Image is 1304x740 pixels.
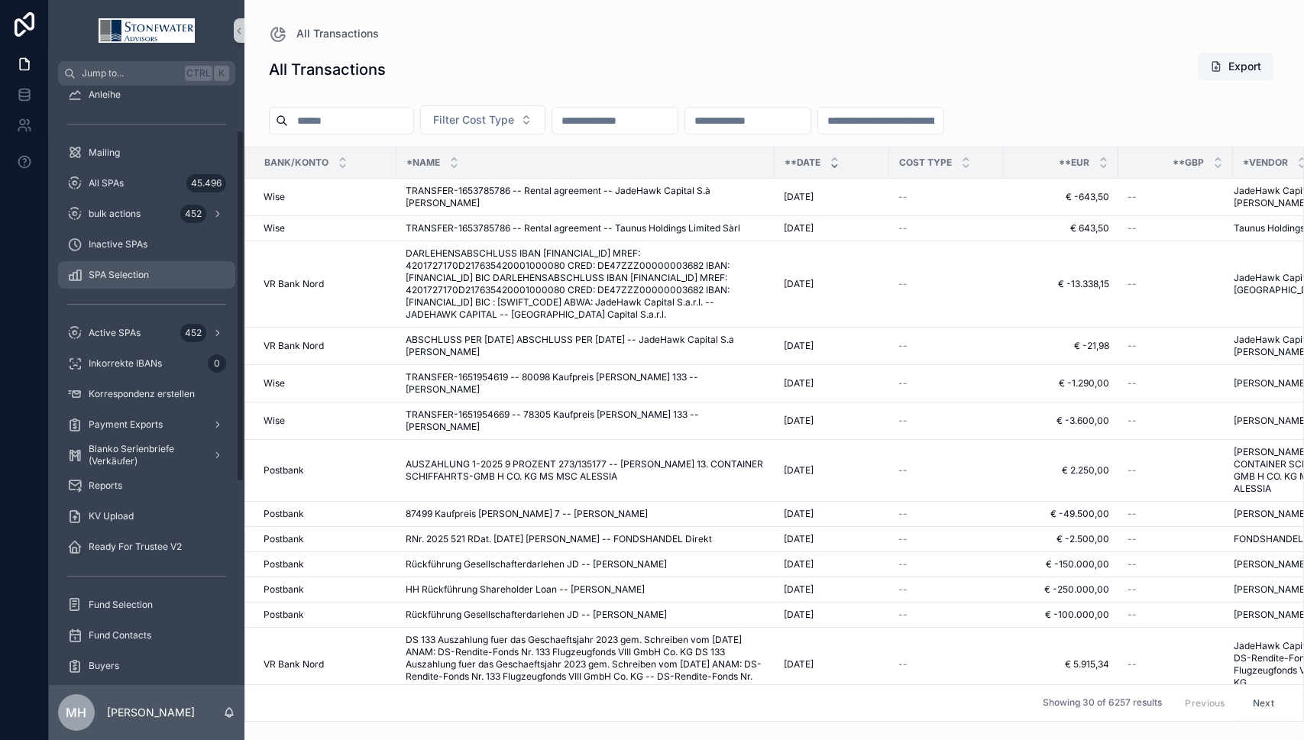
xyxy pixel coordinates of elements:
a: -- [1128,464,1224,477]
div: 452 [180,205,206,223]
span: Blanko Serienbriefe (Verkäufer) [89,443,200,467]
div: 0 [208,354,226,373]
a: [DATE] [784,658,880,671]
a: [DATE] [784,222,880,234]
span: Wise [264,377,285,389]
a: Rückführung Gesellschafterdarlehen JD -- [PERSON_NAME] [406,558,765,570]
span: HH Rückführung Shareholder Loan -- [PERSON_NAME] [406,583,645,596]
a: Reports [58,472,235,499]
span: -- [1128,658,1137,671]
a: Ready For Trustee V2 [58,533,235,561]
a: -- [1128,508,1224,520]
span: -- [898,533,908,545]
a: Inactive SPAs [58,231,235,258]
span: -- [898,464,908,477]
a: -- [898,340,995,352]
a: [DATE] [784,191,880,203]
span: -- [898,340,908,352]
span: VR Bank Nord [264,340,324,352]
a: HH Rückführung Shareholder Loan -- [PERSON_NAME] [406,583,765,596]
a: Postbank [264,558,387,570]
a: Wise [264,222,387,234]
a: -- [1128,415,1224,427]
span: [DATE] [784,191,814,203]
a: [DATE] [784,278,880,290]
span: [DATE] [784,340,814,352]
a: ABSCHLUSS PER [DATE] ABSCHLUSS PER [DATE] -- JadeHawk Capital S.a [PERSON_NAME] [406,334,765,358]
a: AUSZAHLUNG 1-2025 9 PROZENT 273/135177 -- [PERSON_NAME] 13. CONTAINER SCHIFFAHRTS-GMB H CO. KG MS... [406,458,765,483]
span: € -49.500,00 [1013,508,1109,520]
a: VR Bank Nord [264,278,387,290]
span: -- [1128,278,1137,290]
a: -- [898,222,995,234]
a: Wise [264,191,387,203]
span: Cost Type [899,157,952,169]
span: Ready For Trustee V2 [89,541,182,553]
a: [DATE] [784,508,880,520]
span: Mailing [89,147,120,159]
span: Active SPAs [89,327,141,339]
span: € 643,50 [1013,222,1109,234]
a: [DATE] [784,609,880,621]
span: -- [1128,340,1137,352]
a: Postbank [264,609,387,621]
span: -- [898,377,908,389]
span: -- [1128,558,1137,570]
a: All Transactions [269,24,379,43]
a: -- [1128,609,1224,621]
a: Postbank [264,464,387,477]
button: Jump to...CtrlK [58,61,235,86]
span: [DATE] [784,508,814,520]
span: -- [898,191,908,203]
span: Wise [264,191,285,203]
span: Ctrl [185,66,212,81]
span: All Transactions [296,26,379,41]
a: TRANSFER-1651954669 -- 78305 Kaufpreis [PERSON_NAME] 133 -- [PERSON_NAME] [406,409,765,433]
a: DS 133 Auszahlung fuer das Geschaeftsjahr 2023 gem. Schreiben vom [DATE] ANAM: DS-Rendite-Fonds N... [406,634,765,695]
span: *Vendor [1243,157,1288,169]
span: -- [1128,415,1137,427]
a: -- [898,508,995,520]
a: SPA Selection [58,261,235,289]
span: € -1.290,00 [1013,377,1109,389]
span: -- [898,658,908,671]
span: [DATE] [784,583,814,596]
a: [DATE] [784,377,880,389]
a: -- [1128,191,1224,203]
span: Inactive SPAs [89,238,147,250]
a: -- [1128,222,1224,234]
div: scrollable content [49,86,244,685]
a: DARLEHENSABSCHLUSS IBAN [FINANCIAL_ID] MREF: 4201727170D217635420001000080 CRED: DE47ZZZ000000036... [406,247,765,321]
span: -- [898,278,908,290]
a: RNr. 2025 521 RDat. [DATE] [PERSON_NAME] -- FONDSHANDEL Direkt [406,533,765,545]
span: [DATE] [784,658,814,671]
a: -- [1128,583,1224,596]
span: Korrespondenz erstellen [89,388,195,400]
a: TRANSFER-1653785786 -- Rental agreement -- Taunus Holdings Limited Sàrl [406,222,765,234]
span: Postbank [264,609,304,621]
span: -- [1128,583,1137,596]
button: Select Button [420,105,545,134]
a: -- [1128,558,1224,570]
span: Postbank [264,508,304,520]
span: bulk actions [89,208,141,220]
span: RNr. 2025 521 RDat. [DATE] [PERSON_NAME] -- FONDSHANDEL Direkt [406,533,712,545]
a: VR Bank Nord [264,340,387,352]
span: Jump to... [82,67,179,79]
a: € -3.600,00 [1013,415,1109,427]
span: -- [1128,377,1137,389]
span: € -13.338,15 [1013,278,1109,290]
a: -- [898,583,995,596]
a: Active SPAs452 [58,319,235,347]
a: -- [898,415,995,427]
span: All SPAs [89,177,124,189]
a: Mailing [58,139,235,166]
a: -- [1128,340,1224,352]
a: bulk actions452 [58,200,235,228]
span: MH [66,703,87,722]
a: Blanko Serienbriefe (Verkäufer) [58,441,235,469]
a: € 5.915,34 [1013,658,1109,671]
button: Export [1198,53,1273,80]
